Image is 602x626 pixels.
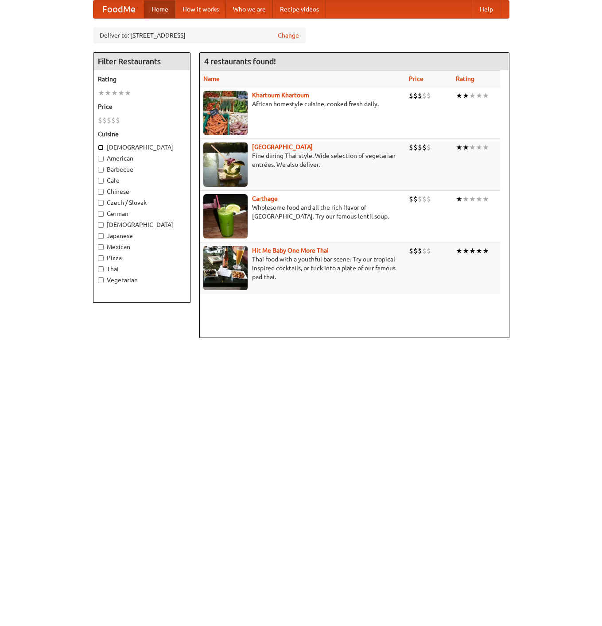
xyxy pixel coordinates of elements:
[98,255,104,261] input: Pizza
[252,92,309,99] a: Khartoum Khartoum
[226,0,273,18] a: Who we are
[204,57,276,65] ng-pluralize: 4 restaurants found!
[98,265,186,273] label: Thai
[98,276,186,284] label: Vegetarian
[118,88,124,98] li: ★
[456,75,474,82] a: Rating
[98,154,186,163] label: American
[98,165,186,174] label: Barbecue
[98,189,104,195] input: Chinese
[98,200,104,206] input: Czech / Slovak
[98,145,104,150] input: [DEMOGRAPHIC_DATA]
[476,194,482,204] li: ★
[469,142,476,152] li: ★
[98,220,186,229] label: [DEMOGRAPHIC_DATA]
[107,115,111,125] li: $
[105,88,111,98] li: ★
[473,0,500,18] a: Help
[203,91,248,135] img: khartoum.jpg
[427,246,431,256] li: $
[98,231,186,240] label: Japanese
[102,115,107,125] li: $
[98,211,104,217] input: German
[413,91,418,100] li: $
[252,247,329,254] a: Hit Me Baby One More Thai
[418,194,422,204] li: $
[422,91,427,100] li: $
[278,31,299,40] a: Change
[418,142,422,152] li: $
[98,130,186,138] h5: Cuisine
[476,142,482,152] li: ★
[98,253,186,262] label: Pizza
[462,91,469,100] li: ★
[456,194,462,204] li: ★
[418,246,422,256] li: $
[409,246,413,256] li: $
[413,142,418,152] li: $
[98,115,102,125] li: $
[273,0,326,18] a: Recipe videos
[203,100,402,108] p: African homestyle cuisine, cooked fresh daily.
[203,246,248,290] img: babythai.jpg
[469,246,476,256] li: ★
[124,88,131,98] li: ★
[98,266,104,272] input: Thai
[413,246,418,256] li: $
[93,0,144,18] a: FoodMe
[427,142,431,152] li: $
[422,246,427,256] li: $
[427,194,431,204] li: $
[98,244,104,250] input: Mexican
[203,255,402,281] p: Thai food with a youthful bar scene. Try our tropical inspired cocktails, or tuck into a plate of...
[252,195,278,202] a: Carthage
[203,194,248,238] img: carthage.jpg
[418,91,422,100] li: $
[98,178,104,184] input: Cafe
[409,194,413,204] li: $
[409,75,423,82] a: Price
[98,198,186,207] label: Czech / Slovak
[98,209,186,218] label: German
[476,91,482,100] li: ★
[427,91,431,100] li: $
[462,246,469,256] li: ★
[98,176,186,185] label: Cafe
[203,151,402,169] p: Fine dining Thai-style. Wide selection of vegetarian entrées. We also deliver.
[456,91,462,100] li: ★
[409,142,413,152] li: $
[203,75,220,82] a: Name
[98,242,186,251] label: Mexican
[98,143,186,152] label: [DEMOGRAPHIC_DATA]
[111,88,118,98] li: ★
[462,194,469,204] li: ★
[98,156,104,161] input: American
[476,246,482,256] li: ★
[413,194,418,204] li: $
[203,203,402,221] p: Wholesome food and all the rich flavor of [GEOGRAPHIC_DATA]. Try our famous lentil soup.
[456,246,462,256] li: ★
[469,194,476,204] li: ★
[482,142,489,152] li: ★
[469,91,476,100] li: ★
[98,187,186,196] label: Chinese
[98,167,104,173] input: Barbecue
[98,102,186,111] h5: Price
[482,194,489,204] li: ★
[93,27,306,43] div: Deliver to: [STREET_ADDRESS]
[409,91,413,100] li: $
[422,194,427,204] li: $
[98,233,104,239] input: Japanese
[482,246,489,256] li: ★
[144,0,175,18] a: Home
[203,142,248,187] img: satay.jpg
[422,142,427,152] li: $
[252,143,313,150] a: [GEOGRAPHIC_DATA]
[111,115,116,125] li: $
[116,115,120,125] li: $
[98,88,105,98] li: ★
[98,277,104,283] input: Vegetarian
[98,75,186,84] h5: Rating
